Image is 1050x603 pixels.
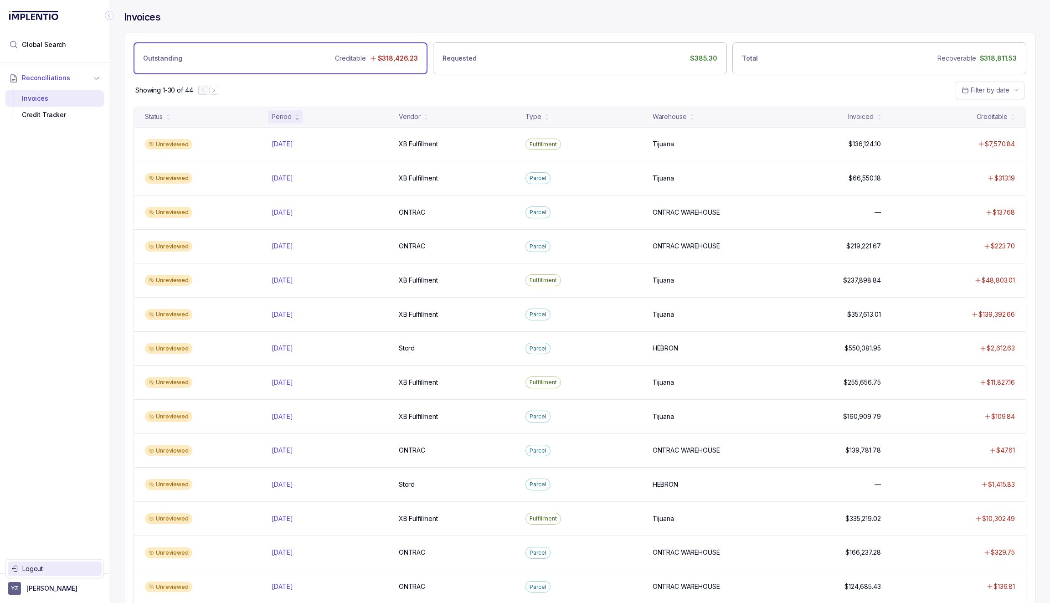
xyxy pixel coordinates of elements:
[530,446,546,455] p: Parcel
[956,82,1024,99] button: Date Range Picker
[971,86,1009,94] span: Filter by date
[399,378,438,387] p: XB Fulfillment
[145,207,192,218] div: Unreviewed
[530,514,557,523] p: Fulfillment
[399,548,425,557] p: ONTRAC
[335,54,366,63] p: Creditable
[994,174,1015,183] p: $313.19
[845,514,880,523] p: $335,219.02
[145,547,192,558] div: Unreviewed
[399,310,438,319] p: XB Fulfillment
[653,548,720,557] p: ONTRAC WAREHOUSE
[145,377,192,388] div: Unreviewed
[272,208,293,217] p: [DATE]
[846,242,880,251] p: $219,221.67
[8,582,101,595] button: User initials[PERSON_NAME]
[653,310,674,319] p: Tijuana
[690,54,717,63] p: $385.30
[987,344,1015,353] p: $2,612.63
[530,140,557,149] p: Fulfillment
[996,446,1015,455] p: $47.61
[399,112,421,121] div: Vendor
[845,446,880,455] p: $139,781.78
[143,54,182,63] p: Outstanding
[653,446,720,455] p: ONTRAC WAREHOUSE
[5,68,104,88] button: Reconciliations
[22,73,70,82] span: Reconciliations
[13,90,97,107] div: Invoices
[399,208,425,217] p: ONTRAC
[272,344,293,353] p: [DATE]
[530,242,546,251] p: Parcel
[272,174,293,183] p: [DATE]
[530,276,557,285] p: Fulfillment
[993,582,1015,591] p: $136.81
[875,480,881,489] p: —
[272,514,293,523] p: [DATE]
[849,174,881,183] p: $66,550.18
[399,276,438,285] p: XB Fulfillment
[980,54,1017,63] p: $318,811.53
[844,582,880,591] p: $124,685.43
[145,582,192,593] div: Unreviewed
[653,480,678,489] p: HEBRON
[145,445,192,456] div: Unreviewed
[978,310,1014,319] p: $139,392.66
[399,514,438,523] p: XB Fulfillment
[145,343,192,354] div: Unreviewed
[530,174,546,183] p: Parcel
[145,309,192,320] div: Unreviewed
[272,548,293,557] p: [DATE]
[653,514,674,523] p: Tijuana
[653,242,720,251] p: ONTRAC WAREHOUSE
[843,412,880,421] p: $160,909.79
[988,480,1015,489] p: $1,415.83
[135,86,193,95] p: Showing 1-30 of 44
[653,412,674,421] p: Tijuana
[977,112,1008,121] div: Creditable
[209,86,218,95] button: Next Page
[13,107,97,123] div: Credit Tracker
[272,480,293,489] p: [DATE]
[399,446,425,455] p: ONTRAC
[875,208,881,217] p: —
[145,275,192,286] div: Unreviewed
[145,139,192,150] div: Unreviewed
[982,514,1015,523] p: $10,302.49
[530,208,546,217] p: Parcel
[985,139,1015,149] p: $7,570.84
[272,412,293,421] p: [DATE]
[104,10,115,21] div: Collapse Icon
[991,548,1015,557] p: $329.75
[849,139,880,149] p: $136,124.10
[742,54,758,63] p: Total
[145,411,192,422] div: Unreviewed
[443,54,477,63] p: Requested
[530,310,546,319] p: Parcel
[653,378,674,387] p: Tijuana
[847,310,880,319] p: $357,613.01
[530,548,546,557] p: Parcel
[272,242,293,251] p: [DATE]
[991,242,1015,251] p: $223.70
[399,344,415,353] p: Stord
[145,112,163,121] div: Status
[378,54,418,63] p: $318,426.23
[145,479,192,490] div: Unreviewed
[845,548,880,557] p: $166,237.28
[987,378,1015,387] p: $11,827.16
[145,241,192,252] div: Unreviewed
[5,88,104,125] div: Reconciliations
[530,582,546,592] p: Parcel
[399,582,425,591] p: ONTRAC
[982,276,1015,285] p: $48,803.01
[22,564,98,573] p: Logout
[8,582,21,595] span: User initials
[272,139,293,149] p: [DATE]
[525,112,541,121] div: Type
[530,480,546,489] p: Parcel
[399,174,438,183] p: XB Fulfillment
[399,242,425,251] p: ONTRAC
[145,173,192,184] div: Unreviewed
[653,112,687,121] div: Warehouse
